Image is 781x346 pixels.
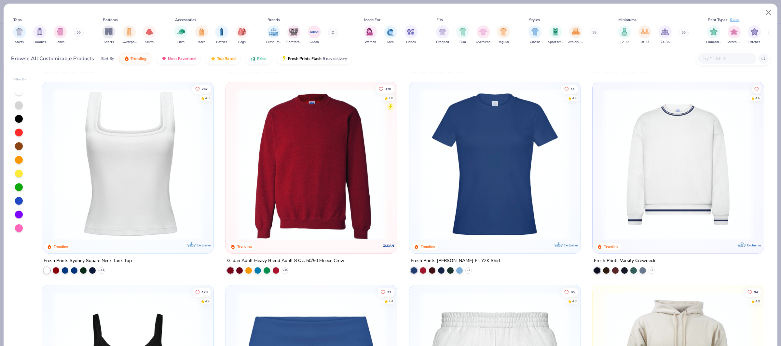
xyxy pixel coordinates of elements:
[710,28,718,35] img: Embroidery Image
[157,53,200,64] button: Most Favorited
[436,40,449,45] span: Cropped
[459,28,466,35] img: Slim Image
[411,256,500,265] div: Fresh Prints [PERSON_NAME] Fit Y2K Shirt
[13,17,22,23] div: Tops
[122,25,137,45] div: filter for Sweatpants
[323,55,347,62] span: 5 day delivery
[384,25,397,45] div: filter for Men
[498,40,509,45] span: Regular
[44,256,132,265] div: Fresh Prints Sydney Square Neck Tank Top
[382,239,395,252] img: Gildan logo
[103,17,118,23] div: Bottoms
[650,268,653,272] span: + 3
[282,268,287,272] span: + 30
[143,25,156,45] button: filter button
[217,56,236,61] span: Top Rated
[563,243,577,247] span: Exclusive
[659,25,672,45] div: filter for 24-35
[308,25,321,45] div: filter for Gildan
[269,27,279,37] img: Fresh Prints Image
[102,25,115,45] div: filter for Shorts
[404,25,418,45] button: filter button
[238,28,245,35] img: Bags Image
[618,17,637,23] div: Minimums
[752,84,761,93] button: Like
[206,53,240,64] button: Top Rated
[476,25,490,45] div: filter for Oversized
[748,40,760,45] span: Patches
[568,40,583,45] span: Athleisure
[366,28,374,35] img: Women Image
[751,28,758,35] img: Patches Image
[572,28,580,35] img: Athleisure Image
[756,299,760,304] div: 4.8
[406,40,416,45] span: Unisex
[747,243,761,247] span: Exclusive
[621,28,628,35] img: 12-17 Image
[416,88,574,240] img: 6a9a0a85-ee36-4a89-9588-981a92e8a910
[756,96,760,101] div: 4.6
[57,28,64,35] img: Tanks Image
[364,25,377,45] button: filter button
[387,291,391,294] span: 23
[459,40,466,45] span: Slim
[745,288,761,297] button: Like
[476,40,490,45] span: Oversized
[641,28,649,35] img: 18-23 Image
[205,299,210,304] div: 4.9
[146,28,153,35] img: Skirts Image
[195,25,208,45] button: filter button
[599,88,757,240] img: 4d4398e1-a86f-4e3e-85fd-b9623566810e
[727,25,742,45] button: filter button
[568,25,583,45] button: filter button
[436,25,449,45] div: filter for Cropped
[377,288,394,297] button: Like
[659,25,672,45] button: filter button
[618,25,631,45] div: filter for 12-17
[530,40,540,45] span: Classic
[36,28,43,35] img: Hoodies Image
[618,25,631,45] button: filter button
[500,28,507,35] img: Regular Image
[13,25,26,45] button: filter button
[497,25,510,45] button: filter button
[309,27,319,37] img: Gildan Image
[288,56,322,61] span: Fresh Prints Flash
[54,25,67,45] button: filter button
[49,88,207,240] img: 94a2aa95-cd2b-4983-969b-ecd512716e9a
[548,40,563,45] span: Sportswear
[104,40,114,45] span: Shorts
[218,28,225,35] img: Bottles Image
[531,28,539,35] img: Classic Image
[130,56,146,61] span: Trending
[387,40,394,45] span: Men
[389,96,393,101] div: 4.8
[574,88,732,240] img: 3fc92740-5882-4e3e-bee8-f78ba58ba36d
[727,25,742,45] div: filter for Screen Print
[640,40,649,45] span: 18-23
[748,25,761,45] button: filter button
[215,25,228,45] div: filter for Bottles
[102,25,115,45] button: filter button
[389,299,393,304] div: 4.4
[205,96,210,101] div: 4.8
[202,87,208,90] span: 267
[174,25,187,45] button: filter button
[730,17,739,23] div: Guide
[177,28,185,35] img: Hats Image
[289,27,299,37] img: Comfort Colors Image
[661,28,669,35] img: 24-35 Image
[571,291,575,294] span: 85
[436,17,443,23] div: Fits
[177,40,185,45] span: Hats
[175,17,196,23] div: Accessories
[56,40,64,45] span: Tanks
[568,25,583,45] div: filter for Athleisure
[286,25,301,45] div: filter for Comfort Colors
[161,56,167,61] img: most_fav.gif
[727,40,742,45] span: Screen Print
[145,40,154,45] span: Skirts
[439,28,446,35] img: Cropped Image
[638,25,651,45] button: filter button
[308,25,321,45] button: filter button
